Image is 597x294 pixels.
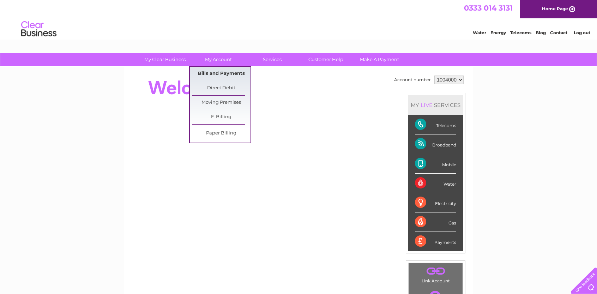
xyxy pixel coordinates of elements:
[415,174,456,193] div: Water
[136,53,194,66] a: My Clear Business
[408,95,463,115] div: MY SERVICES
[536,30,546,35] a: Blog
[192,81,251,95] a: Direct Debit
[243,53,301,66] a: Services
[392,74,433,86] td: Account number
[189,53,248,66] a: My Account
[419,102,434,108] div: LIVE
[132,4,466,34] div: Clear Business is a trading name of Verastar Limited (registered in [GEOGRAPHIC_DATA] No. 3667643...
[415,212,456,232] div: Gas
[550,30,567,35] a: Contact
[415,154,456,174] div: Mobile
[415,193,456,212] div: Electricity
[192,110,251,124] a: E-Billing
[415,232,456,251] div: Payments
[350,53,409,66] a: Make A Payment
[510,30,531,35] a: Telecoms
[408,263,463,285] td: Link Account
[297,53,355,66] a: Customer Help
[464,4,513,12] a: 0333 014 3131
[192,126,251,140] a: Paper Billing
[21,18,57,40] img: logo.png
[192,67,251,81] a: Bills and Payments
[415,134,456,154] div: Broadband
[473,30,486,35] a: Water
[192,96,251,110] a: Moving Premises
[415,115,456,134] div: Telecoms
[574,30,590,35] a: Log out
[410,265,461,277] a: .
[490,30,506,35] a: Energy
